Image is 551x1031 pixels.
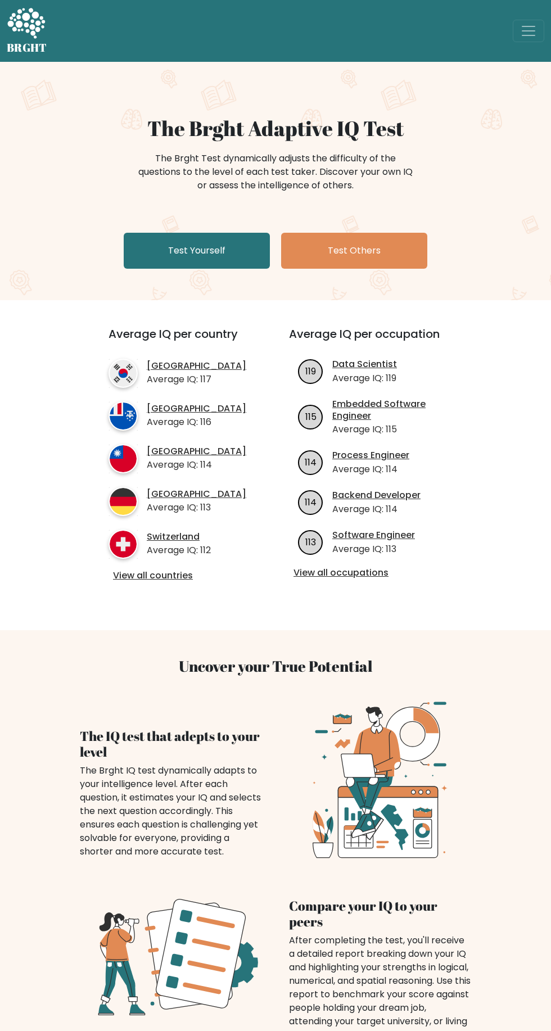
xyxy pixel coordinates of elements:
[305,410,317,423] text: 115
[332,399,456,422] a: Embedded Software Engineer
[281,233,427,269] a: Test Others
[109,530,138,559] img: country
[332,490,421,501] a: Backend Developer
[513,20,544,42] button: Toggle navigation
[289,327,456,354] h3: Average IQ per occupation
[109,327,249,354] h3: Average IQ per country
[7,4,47,57] a: BRGHT
[305,536,316,549] text: 113
[147,373,246,386] p: Average IQ: 117
[109,359,138,388] img: country
[147,531,211,543] a: Switzerland
[332,423,456,436] p: Average IQ: 115
[80,728,262,759] h4: The IQ test that adepts to your level
[147,544,211,557] p: Average IQ: 112
[109,444,138,473] img: country
[305,365,316,378] text: 119
[147,501,246,514] p: Average IQ: 113
[147,458,246,472] p: Average IQ: 114
[332,503,421,516] p: Average IQ: 114
[147,360,246,372] a: [GEOGRAPHIC_DATA]
[113,570,244,582] a: View all countries
[124,233,270,269] a: Test Yourself
[289,898,471,929] h4: Compare your IQ to your peers
[147,489,246,500] a: [GEOGRAPHIC_DATA]
[332,450,409,462] a: Process Engineer
[332,359,397,370] a: Data Scientist
[7,116,544,141] h1: The Brght Adaptive IQ Test
[135,152,416,192] div: The Brght Test dynamically adjusts the difficulty of the questions to the level of each test take...
[332,372,397,385] p: Average IQ: 119
[293,567,451,579] a: View all occupations
[80,657,471,675] h3: Uncover your True Potential
[332,542,415,556] p: Average IQ: 113
[7,41,47,55] h5: BRGHT
[147,403,246,415] a: [GEOGRAPHIC_DATA]
[305,456,317,469] text: 114
[332,463,409,476] p: Average IQ: 114
[80,764,262,858] div: The Brght IQ test dynamically adapts to your intelligence level. After each question, it estimate...
[109,401,138,431] img: country
[147,446,246,458] a: [GEOGRAPHIC_DATA]
[305,496,317,509] text: 114
[109,487,138,516] img: country
[147,415,246,429] p: Average IQ: 116
[332,530,415,541] a: Software Engineer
